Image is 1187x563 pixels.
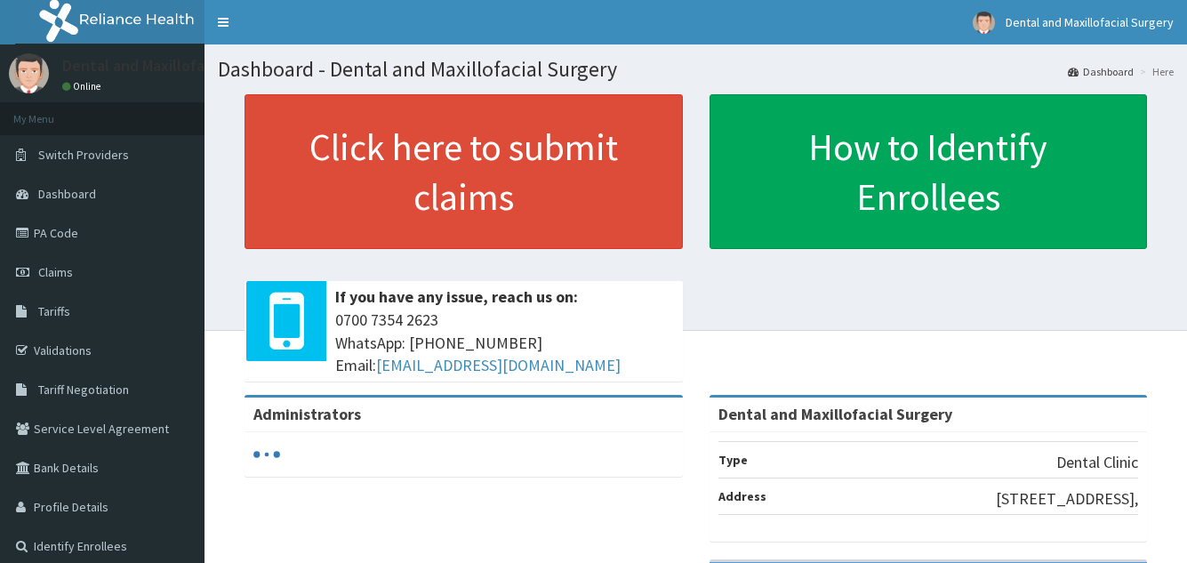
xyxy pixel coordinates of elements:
b: If you have any issue, reach us on: [335,286,578,307]
svg: audio-loading [253,441,280,468]
a: [EMAIL_ADDRESS][DOMAIN_NAME] [376,355,621,375]
p: [STREET_ADDRESS], [996,487,1138,511]
span: Dashboard [38,186,96,202]
span: Dental and Maxillofacial Surgery [1006,14,1174,30]
span: Switch Providers [38,147,129,163]
a: How to Identify Enrollees [710,94,1148,249]
a: Dashboard [1068,64,1134,79]
a: Click here to submit claims [245,94,683,249]
li: Here [1135,64,1174,79]
strong: Dental and Maxillofacial Surgery [718,404,952,424]
h1: Dashboard - Dental and Maxillofacial Surgery [218,58,1174,81]
img: User Image [9,53,49,93]
img: User Image [973,12,995,34]
span: Claims [38,264,73,280]
b: Address [718,488,766,504]
b: Administrators [253,404,361,424]
a: Online [62,80,105,92]
p: Dental and Maxillofacial Surgery [62,58,285,74]
span: Tariff Negotiation [38,382,129,398]
span: 0700 7354 2623 WhatsApp: [PHONE_NUMBER] Email: [335,309,674,377]
b: Type [718,452,748,468]
p: Dental Clinic [1056,451,1138,474]
span: Tariffs [38,303,70,319]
